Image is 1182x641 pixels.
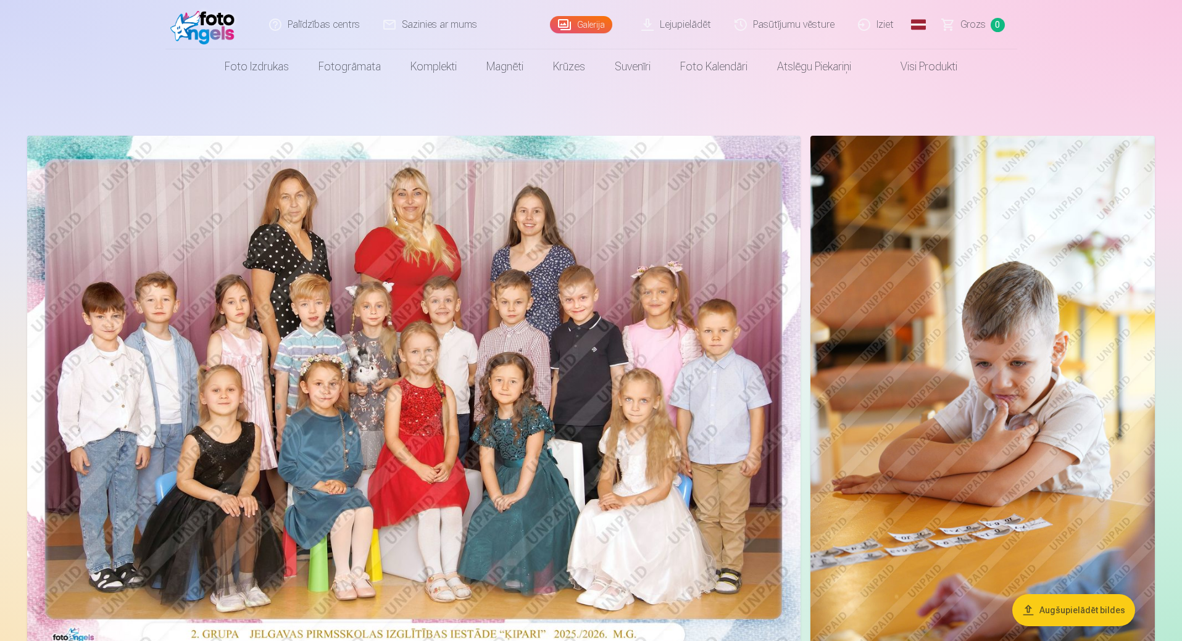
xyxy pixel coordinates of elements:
a: Komplekti [396,49,472,84]
a: Suvenīri [600,49,665,84]
span: Grozs [960,17,986,32]
a: Atslēgu piekariņi [762,49,866,84]
a: Foto izdrukas [210,49,304,84]
button: Augšupielādēt bildes [1012,594,1135,626]
a: Magnēti [472,49,538,84]
a: Galerija [550,16,612,33]
a: Krūzes [538,49,600,84]
a: Foto kalendāri [665,49,762,84]
img: /fa1 [170,5,241,44]
a: Visi produkti [866,49,972,84]
a: Fotogrāmata [304,49,396,84]
span: 0 [991,18,1005,32]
